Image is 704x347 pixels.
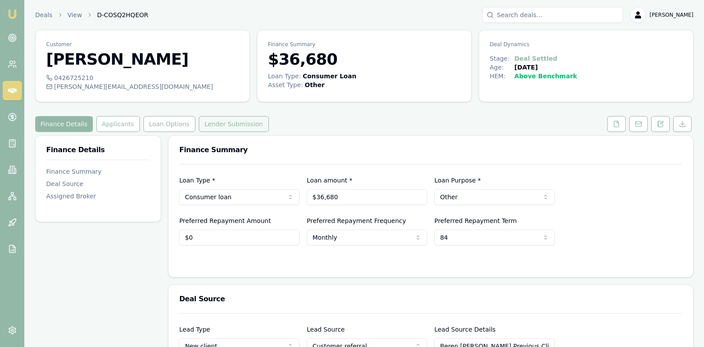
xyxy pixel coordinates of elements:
[179,217,271,224] label: Preferred Repayment Amount
[46,41,239,48] p: Customer
[179,296,682,303] h3: Deal Source
[514,54,557,63] div: Deal Settled
[46,146,150,153] h3: Finance Details
[307,326,345,333] label: Lead Source
[46,73,239,82] div: 0426725210
[179,326,210,333] label: Lead Type
[490,72,514,80] div: HEM:
[514,72,577,80] div: Above Benchmark
[143,116,195,132] button: Loan Options
[7,9,18,19] img: emu-icon-u.png
[268,41,461,48] p: Finance Summary
[268,51,461,68] h3: $36,680
[97,11,148,19] span: D-COSQ2HQEOR
[514,63,538,72] div: [DATE]
[434,326,495,333] label: Lead Source Details
[35,11,148,19] nav: breadcrumb
[649,11,693,18] span: [PERSON_NAME]
[179,230,300,245] input: $
[35,116,95,132] a: Finance Details
[46,167,150,176] div: Finance Summary
[95,116,142,132] a: Applicants
[46,82,239,91] div: [PERSON_NAME][EMAIL_ADDRESS][DOMAIN_NAME]
[46,51,239,68] h3: [PERSON_NAME]
[490,54,514,63] div: Stage:
[303,72,356,80] div: Consumer Loan
[482,7,623,23] input: Search deals
[307,217,406,224] label: Preferred Repayment Frequency
[142,116,197,132] a: Loan Options
[35,116,93,132] button: Finance Details
[434,177,481,184] label: Loan Purpose *
[490,63,514,72] div: Age:
[197,116,271,132] a: Lender Submission
[179,177,215,184] label: Loan Type *
[307,189,427,205] input: $
[199,116,269,132] button: Lender Submission
[434,217,517,224] label: Preferred Repayment Term
[46,179,150,188] div: Deal Source
[490,41,682,48] p: Deal Dynamics
[305,80,325,89] div: Other
[96,116,140,132] button: Applicants
[268,80,303,89] div: Asset Type :
[46,192,150,201] div: Assigned Broker
[268,72,301,80] div: Loan Type:
[179,146,682,153] h3: Finance Summary
[35,11,52,19] a: Deals
[307,177,352,184] label: Loan amount *
[67,11,82,19] a: View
